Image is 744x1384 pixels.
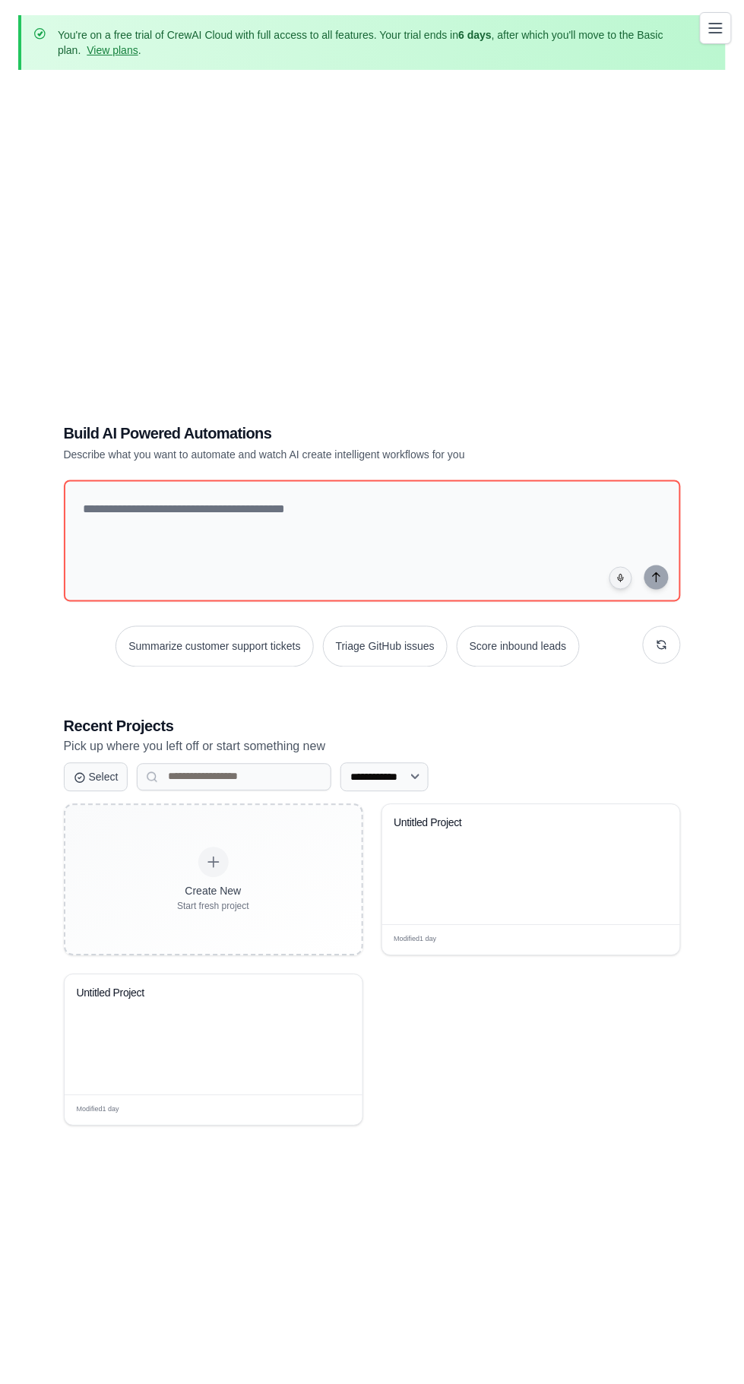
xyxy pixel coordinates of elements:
[58,27,689,58] p: You're on a free trial of CrewAI Cloud with full access to all features. Your trial ends in , aft...
[323,626,448,667] button: Triage GitHub issues
[609,567,632,590] button: Click to speak your automation idea
[643,626,681,664] button: Get new suggestions
[644,935,657,946] span: Edit
[326,1105,339,1116] span: Edit
[116,626,313,667] button: Summarize customer support tickets
[457,626,580,667] button: Score inbound leads
[458,29,492,41] strong: 6 days
[177,884,249,899] div: Create New
[64,423,575,444] h1: Build AI Powered Automations
[394,935,437,945] span: Modified 1 day
[177,901,249,913] div: Start fresh project
[64,716,681,737] h3: Recent Projects
[87,44,138,56] a: View plans
[64,737,681,757] p: Pick up where you left off or start something new
[64,447,575,462] p: Describe what you want to automate and watch AI create intelligent workflows for you
[700,12,732,44] button: Toggle navigation
[77,1105,119,1116] span: Modified 1 day
[394,817,645,831] div: Untitled Project
[77,987,328,1001] div: Untitled Project
[64,763,128,792] button: Select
